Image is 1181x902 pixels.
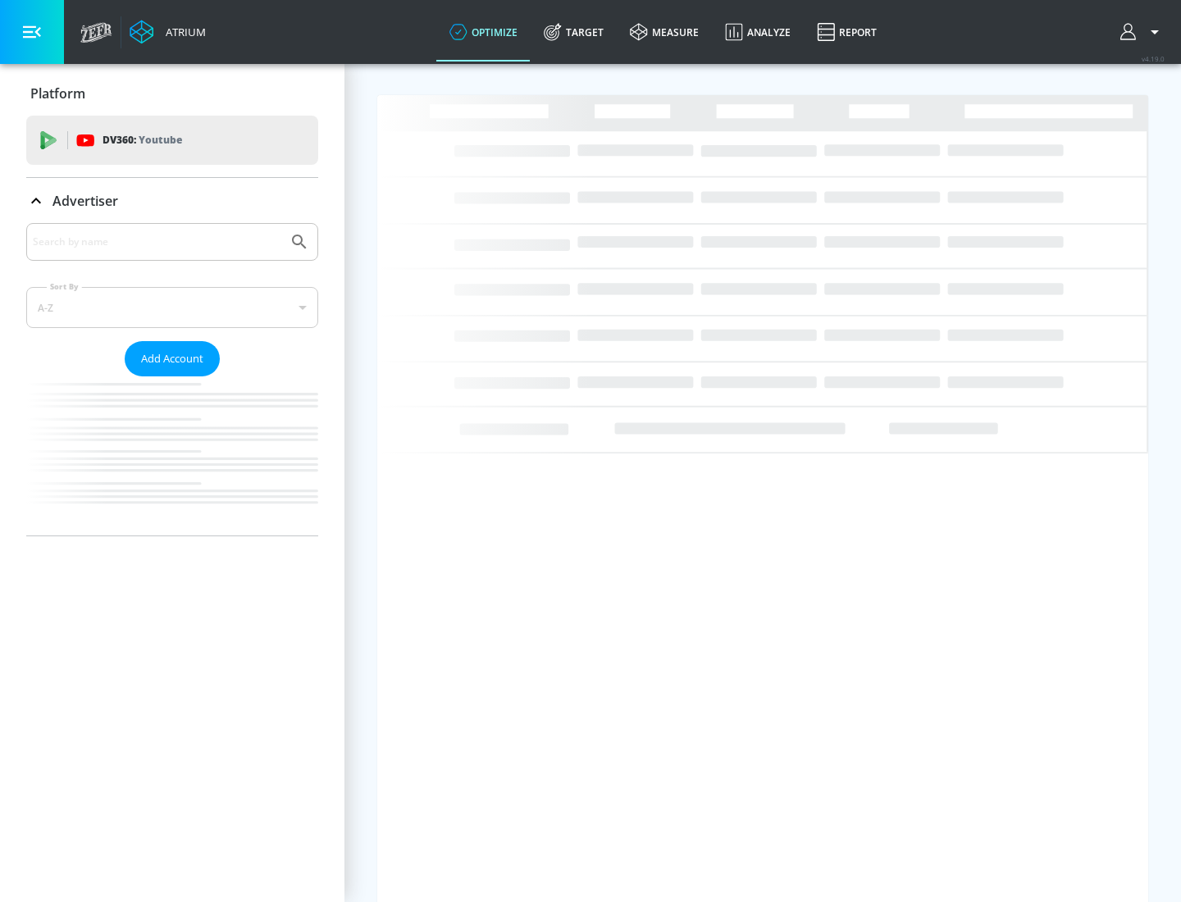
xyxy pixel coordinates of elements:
div: Atrium [159,25,206,39]
p: Youtube [139,131,182,148]
span: Add Account [141,349,203,368]
div: Advertiser [26,223,318,535]
a: optimize [436,2,531,61]
a: Analyze [712,2,804,61]
label: Sort By [47,281,82,292]
div: Platform [26,71,318,116]
p: Advertiser [52,192,118,210]
button: Add Account [125,341,220,376]
div: DV360: Youtube [26,116,318,165]
a: Atrium [130,20,206,44]
div: A-Z [26,287,318,328]
nav: list of Advertiser [26,376,318,535]
span: v 4.19.0 [1142,54,1165,63]
input: Search by name [33,231,281,253]
a: Target [531,2,617,61]
a: measure [617,2,712,61]
div: Advertiser [26,178,318,224]
p: DV360: [103,131,182,149]
p: Platform [30,84,85,102]
a: Report [804,2,890,61]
